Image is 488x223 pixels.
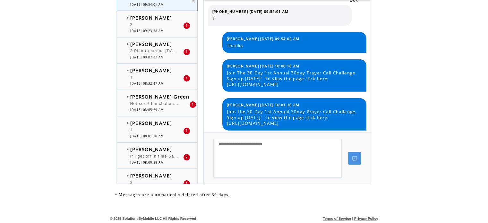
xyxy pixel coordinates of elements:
span: 1 [130,128,133,132]
span: [PHONE_NUMBER] [DATE] 09:54:01 AM [212,9,289,14]
div: 1 [190,101,196,108]
div: 2 [184,154,190,160]
span: [PERSON_NAME] [DATE] 10:01:36 AM [227,103,300,107]
span: [PERSON_NAME] [130,172,172,179]
span: [DATE] 08:00:38 AM [130,160,164,165]
span: Not sure! I'm challenged. [130,100,184,106]
span: [PERSON_NAME] Green [130,93,189,100]
span: [DATE] 08:32:47 AM [130,81,164,86]
a: Terms of Service [323,217,351,220]
span: [DATE] 08:05:29 AM [130,108,164,112]
img: bulletFull.png [127,43,129,45]
span: [PERSON_NAME] [130,146,172,152]
span: [PERSON_NAME] [DATE] 09:54:02 AM [227,37,300,41]
span: [PERSON_NAME] [DATE] 10:00:18 AM [227,64,300,68]
span: Join The 30 Day 1st Annual 30day Prayer Call Challenge. Sign up [DATE]! To view the page click he... [227,70,362,87]
span: 2 [130,180,133,185]
span: | [352,217,353,220]
span: Thanks [227,43,362,48]
img: bulletFull.png [127,175,129,176]
span: [PERSON_NAME] [130,120,172,126]
div: 1 [184,128,190,134]
div: 1 [184,75,190,81]
span: If I get off in time Saturdays my long days. I go to [US_STATE] ok. [130,152,271,159]
span: [DATE] 09:54:01 AM [130,3,164,7]
span: * Messages are automatically deleted after 30 days. [115,192,230,197]
span: [PERSON_NAME] [130,14,172,21]
img: bulletFull.png [127,122,129,124]
div: 1 [184,180,190,187]
span: Join The 30 Day 1st Annual 30day Prayer Call Challenge. Sign up [DATE]! To view the page click he... [227,109,362,126]
img: bulletFull.png [127,70,129,71]
a: Privacy Policy [354,217,378,220]
span: [DATE] 08:01:30 AM [130,134,164,138]
span: [DATE] 09:23:38 AM [130,29,164,33]
img: bulletFull.png [127,149,129,150]
span: 2 [130,22,133,27]
div: 1 [184,49,190,55]
span: T [130,75,133,80]
span: [PERSON_NAME] [130,41,172,47]
span: 1 [212,15,347,21]
span: © 2025 SolutionsByMobile LLC All Rights Reserved [110,217,196,220]
img: bulletFull.png [127,17,129,19]
span: [PERSON_NAME] [130,67,172,73]
span: [DATE] 09:02:32 AM [130,55,164,59]
span: 2 Plan to attend [DATE] Gathering [130,47,202,54]
div: 1 [184,22,190,29]
img: bulletFull.png [127,96,129,98]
